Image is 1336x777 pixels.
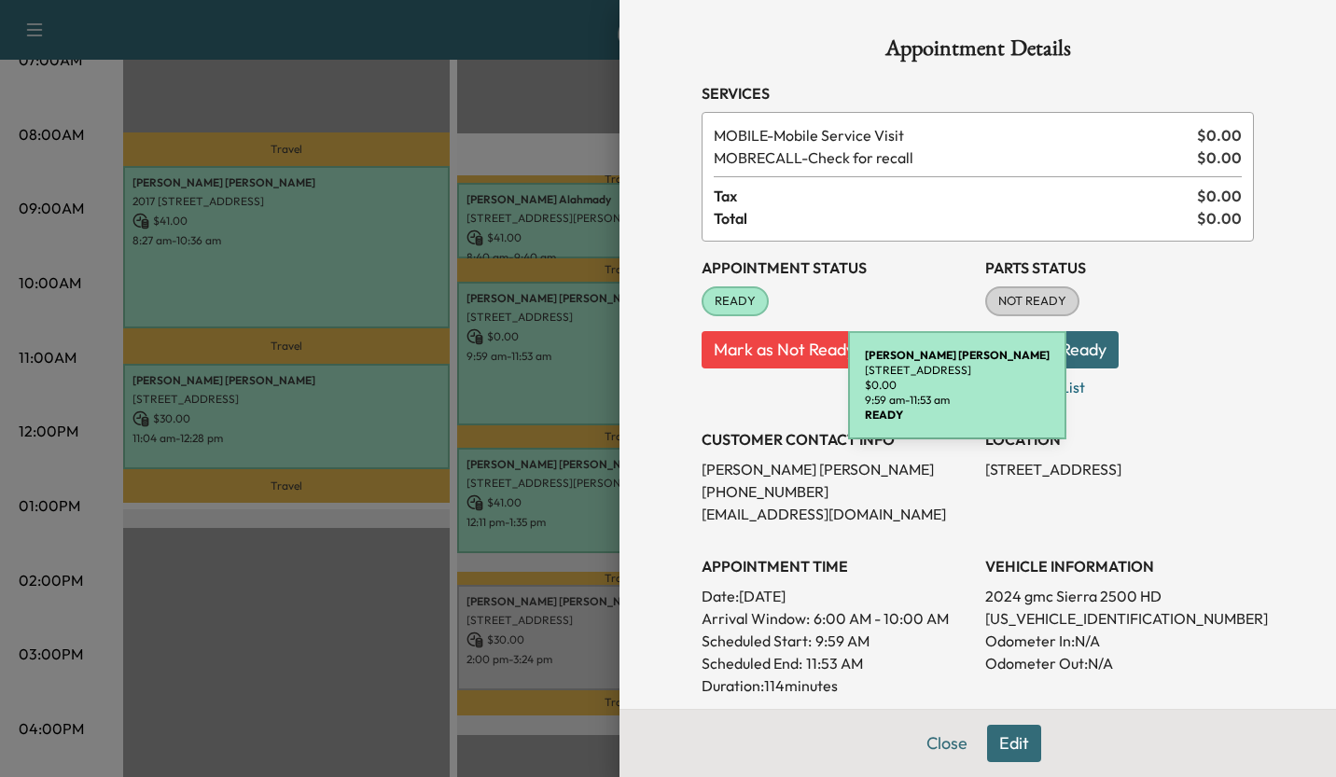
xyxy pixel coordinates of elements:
button: Close [914,725,980,762]
p: Scheduled Start: [702,630,812,652]
p: Date: [DATE] [702,585,970,607]
span: READY [703,292,767,311]
p: Odometer Out: N/A [985,652,1254,674]
span: $ 0.00 [1197,185,1242,207]
p: View Parts List [985,368,1254,398]
p: 11:53 AM [806,652,863,674]
h3: LOCATION [985,428,1254,451]
p: Duration: 114 minutes [702,674,970,697]
h3: Parts Status [985,257,1254,279]
p: [STREET_ADDRESS] [985,458,1254,480]
span: Total [714,207,1197,229]
span: $ 0.00 [1197,146,1242,169]
span: Tax [714,185,1197,207]
h3: CUSTOMER CONTACT INFO [702,428,970,451]
p: 2024 gmc Sierra 2500 HD [985,585,1254,607]
h3: Services [702,82,1254,104]
p: [PERSON_NAME] [PERSON_NAME] [702,458,970,480]
p: 9:59 AM [815,630,870,652]
span: 6:00 AM - 10:00 AM [814,607,949,630]
span: NOT READY [987,292,1078,311]
h3: APPOINTMENT TIME [702,555,970,577]
span: Check for recall [714,146,1190,169]
button: Edit [987,725,1041,762]
p: Odometer In: N/A [985,630,1254,652]
h1: Appointment Details [702,37,1254,67]
p: [PHONE_NUMBER] [702,480,970,503]
span: $ 0.00 [1197,207,1242,229]
p: [EMAIL_ADDRESS][DOMAIN_NAME] [702,503,970,525]
span: Mobile Service Visit [714,124,1190,146]
h3: Appointment Status [702,257,970,279]
button: Mark as Not Ready [702,331,867,368]
span: $ 0.00 [1197,124,1242,146]
p: Scheduled End: [702,652,802,674]
p: Arrival Window: [702,607,970,630]
p: [US_VEHICLE_IDENTIFICATION_NUMBER] [985,607,1254,630]
h3: VEHICLE INFORMATION [985,555,1254,577]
